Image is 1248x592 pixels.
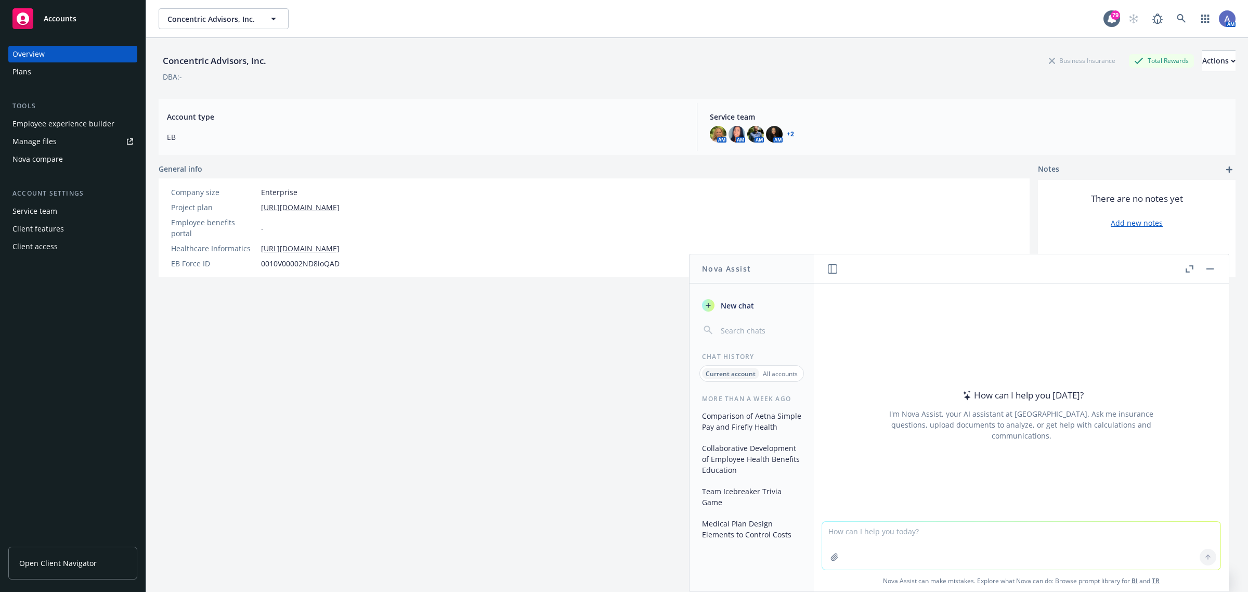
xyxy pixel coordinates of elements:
[1147,8,1168,29] a: Report a Bug
[818,570,1225,591] span: Nova Assist can make mistakes. Explore what Nova can do: Browse prompt library for and
[8,238,137,255] a: Client access
[1111,217,1163,228] a: Add new notes
[706,369,756,378] p: Current account
[710,126,726,143] img: photo
[171,217,257,239] div: Employee benefits portal
[12,46,45,62] div: Overview
[702,263,751,274] h1: Nova Assist
[1195,8,1216,29] a: Switch app
[261,243,340,254] a: [URL][DOMAIN_NAME]
[12,238,58,255] div: Client access
[1202,51,1236,71] div: Actions
[1129,54,1194,67] div: Total Rewards
[261,258,340,269] span: 0010V00002ND8ioQAD
[8,63,137,80] a: Plans
[171,243,257,254] div: Healthcare Informatics
[875,408,1167,441] div: I'm Nova Assist, your AI assistant at [GEOGRAPHIC_DATA]. Ask me insurance questions, upload docum...
[12,115,114,132] div: Employee experience builder
[171,202,257,213] div: Project plan
[1091,192,1183,205] span: There are no notes yet
[167,132,684,143] span: EB
[787,131,794,137] a: +2
[1171,8,1192,29] a: Search
[1219,10,1236,27] img: photo
[12,63,31,80] div: Plans
[44,15,76,23] span: Accounts
[8,151,137,168] a: Nova compare
[959,389,1084,402] div: How can I help you [DATE]?
[763,369,798,378] p: All accounts
[171,187,257,198] div: Company size
[729,126,745,143] img: photo
[8,133,137,150] a: Manage files
[1044,54,1121,67] div: Business Insurance
[167,14,257,24] span: Concentric Advisors, Inc.
[719,300,754,311] span: New chat
[159,8,289,29] button: Concentric Advisors, Inc.
[8,221,137,237] a: Client features
[171,258,257,269] div: EB Force ID
[1038,163,1059,176] span: Notes
[747,126,764,143] img: photo
[8,4,137,33] a: Accounts
[12,203,57,220] div: Service team
[159,163,202,174] span: General info
[12,221,64,237] div: Client features
[8,46,137,62] a: Overview
[1123,8,1144,29] a: Start snowing
[698,407,805,435] button: Comparison of Aetna Simple Pay and Firefly Health
[12,151,63,168] div: Nova compare
[690,394,814,403] div: More than a week ago
[766,126,783,143] img: photo
[261,187,297,198] span: Enterprise
[8,203,137,220] a: Service team
[261,202,340,213] a: [URL][DOMAIN_NAME]
[19,558,97,569] span: Open Client Navigator
[698,440,805,479] button: Collaborative Development of Employee Health Benefits Education
[719,323,801,338] input: Search chats
[261,223,264,234] span: -
[1223,163,1236,176] a: add
[8,188,137,199] div: Account settings
[690,352,814,361] div: Chat History
[698,296,805,315] button: New chat
[698,483,805,511] button: Team Icebreaker Trivia Game
[1111,10,1120,20] div: 79
[710,111,1227,122] span: Service team
[167,111,684,122] span: Account type
[698,515,805,543] button: Medical Plan Design Elements to Control Costs
[1152,576,1160,585] a: TR
[1202,50,1236,71] button: Actions
[8,115,137,132] a: Employee experience builder
[159,54,270,68] div: Concentric Advisors, Inc.
[1132,576,1138,585] a: BI
[163,71,182,82] div: DBA: -
[12,133,57,150] div: Manage files
[8,101,137,111] div: Tools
